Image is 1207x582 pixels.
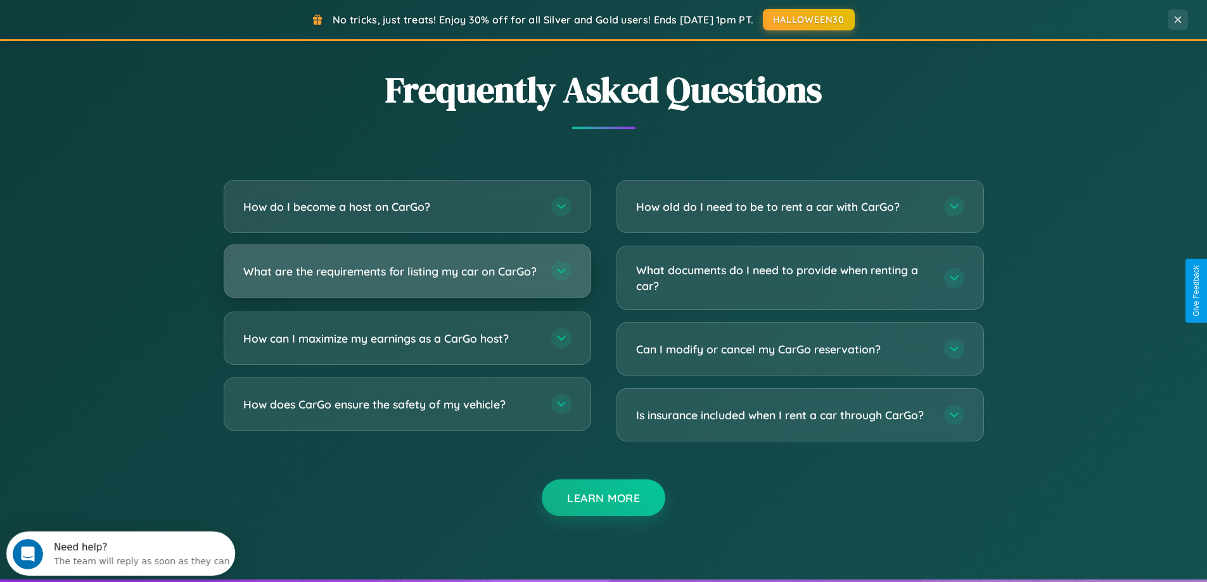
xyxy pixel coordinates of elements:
div: Give Feedback [1192,265,1201,317]
iframe: Intercom live chat [13,539,43,569]
h3: How old do I need to be to rent a car with CarGo? [636,199,931,215]
h3: What are the requirements for listing my car on CarGo? [243,263,539,279]
h2: Frequently Asked Questions [224,65,984,114]
iframe: Intercom live chat discovery launcher [6,531,235,576]
div: The team will reply as soon as they can [48,21,224,34]
h3: How does CarGo ensure the safety of my vehicle? [243,396,539,412]
h3: How do I become a host on CarGo? [243,199,539,215]
button: HALLOWEEN30 [763,9,855,30]
div: Need help? [48,11,224,21]
button: Learn More [542,479,665,516]
h3: Is insurance included when I rent a car through CarGo? [636,407,931,423]
h3: How can I maximize my earnings as a CarGo host? [243,331,539,346]
div: Open Intercom Messenger [5,5,236,40]
h3: Can I modify or cancel my CarGo reservation? [636,341,931,357]
h3: What documents do I need to provide when renting a car? [636,262,931,293]
span: No tricks, just treats! Enjoy 30% off for all Silver and Gold users! Ends [DATE] 1pm PT. [333,13,753,26]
